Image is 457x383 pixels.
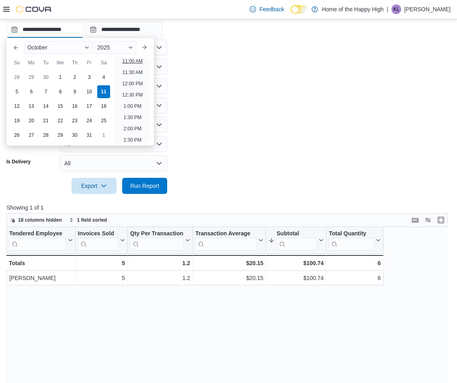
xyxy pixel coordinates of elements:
li: 11:00 AM [119,56,146,66]
button: Total Quantity [329,230,381,250]
div: Transaction Average [195,230,257,237]
div: day-8 [54,85,67,98]
div: day-27 [25,129,38,142]
button: Tendered Employee [9,230,73,250]
span: Export [76,178,112,194]
div: day-2 [68,71,81,84]
div: day-1 [54,71,67,84]
li: 12:30 PM [119,90,146,100]
div: day-25 [97,114,110,127]
div: 6 [329,273,381,283]
button: Enter fullscreen [436,215,446,225]
div: day-4 [97,71,110,84]
div: 5 [78,258,125,268]
button: 1 field sorted [66,215,111,225]
button: Open list of options [156,102,162,109]
div: Mo [25,56,38,69]
div: Invoices Sold [78,230,119,250]
div: day-28 [39,129,52,142]
button: Qty Per Transaction [130,230,190,250]
li: 2:00 PM [120,124,145,134]
div: Button. Open the year selector. 2025 is currently selected. [94,41,136,54]
li: 2:30 PM [120,135,145,145]
div: Button. Open the month selector. October is currently selected. [24,41,92,54]
p: Home of the Happy High [322,4,383,14]
div: Fr [83,56,96,69]
div: Subtotal [277,230,317,237]
div: Totals [9,258,73,268]
div: day-16 [68,100,81,113]
button: Open list of options [156,44,162,51]
div: day-30 [39,71,52,84]
div: day-10 [83,85,96,98]
div: day-19 [10,114,23,127]
div: day-11 [97,85,110,98]
span: October [27,44,47,51]
div: Subtotal [277,230,317,250]
div: day-23 [68,114,81,127]
div: day-6 [25,85,38,98]
div: day-22 [54,114,67,127]
div: Sa [97,56,110,69]
div: day-3 [83,71,96,84]
label: Is Delivery [6,159,31,165]
div: day-17 [83,100,96,113]
div: We [54,56,67,69]
div: day-5 [10,85,23,98]
div: Kiannah Lloyd [391,4,401,14]
button: Open list of options [156,64,162,70]
span: 1 field sorted [77,217,107,223]
div: Th [68,56,81,69]
div: $20.15 [195,273,263,283]
p: [PERSON_NAME] [404,4,451,14]
div: day-7 [39,85,52,98]
div: 1.2 [130,258,190,268]
a: Feedback [246,1,287,17]
div: day-14 [39,100,52,113]
div: Qty Per Transaction [130,230,184,237]
div: $100.74 [268,273,324,283]
input: Dark Mode [291,5,307,14]
div: Tu [39,56,52,69]
div: day-30 [68,129,81,142]
div: day-1 [97,129,110,142]
div: 6 [329,258,381,268]
div: Su [10,56,23,69]
input: Press the down key to enter a popover containing a calendar. Press the escape key to close the po... [6,22,84,38]
button: Invoices Sold [78,230,125,250]
div: Tendered Employee [9,230,66,237]
div: Total Quantity [329,230,374,237]
div: October, 2025 [10,70,111,142]
span: Run Report [130,182,159,190]
span: KL [393,4,400,14]
li: 1:00 PM [120,101,145,111]
button: All [59,155,167,171]
div: Qty Per Transaction [130,230,184,250]
div: day-21 [39,114,52,127]
div: 1.2 [130,273,190,283]
button: Display options [423,215,433,225]
button: Run Report [122,178,167,194]
button: Export [72,178,117,194]
button: Previous Month [10,41,23,54]
button: Open list of options [156,83,162,89]
div: day-29 [25,71,38,84]
span: 18 columns hidden [18,217,62,223]
span: Feedback [259,5,284,13]
li: 1:30 PM [120,113,145,122]
div: day-26 [10,129,23,142]
div: Invoices Sold [78,230,119,237]
p: | [387,4,388,14]
p: Showing 1 of 1 [6,204,452,212]
div: day-13 [25,100,38,113]
div: day-18 [97,100,110,113]
div: day-20 [25,114,38,127]
span: 2025 [97,44,110,51]
div: $100.74 [268,258,324,268]
button: Keyboard shortcuts [410,215,420,225]
div: day-9 [68,85,81,98]
div: day-12 [10,100,23,113]
button: Subtotal [268,230,324,250]
div: day-29 [54,129,67,142]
